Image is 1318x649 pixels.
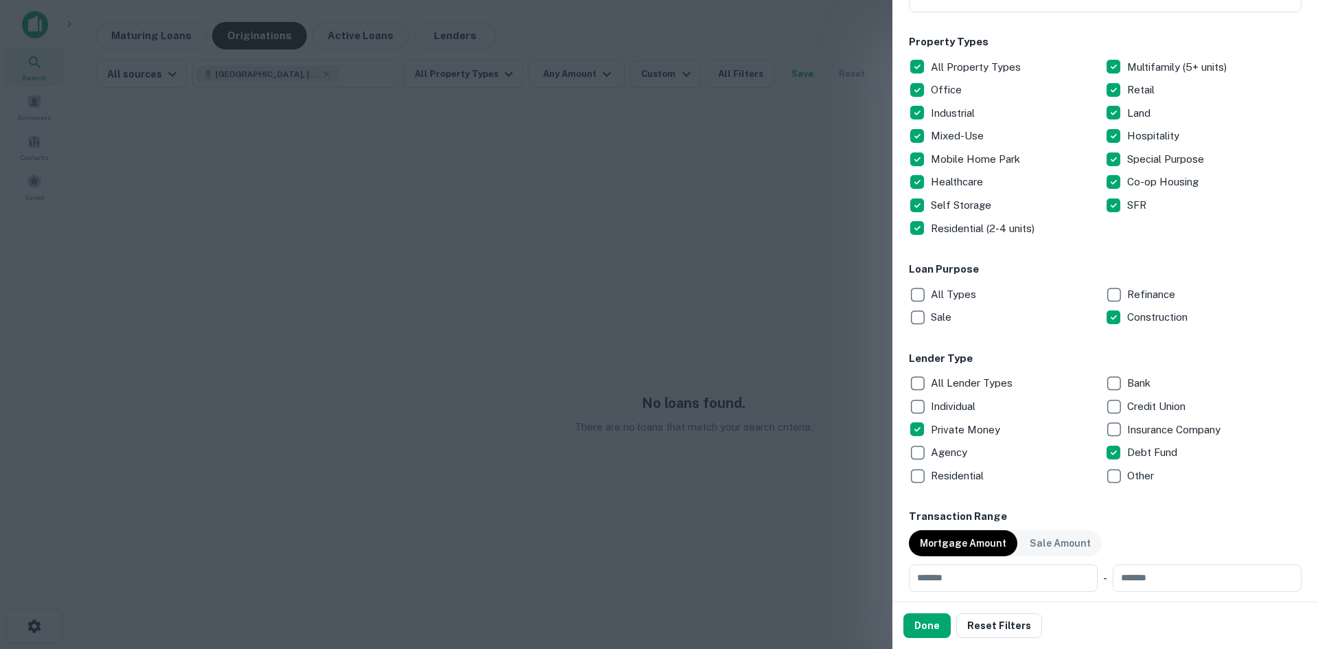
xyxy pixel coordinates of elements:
[931,197,994,214] p: Self Storage
[1127,398,1188,415] p: Credit Union
[1127,468,1157,484] p: Other
[931,375,1015,391] p: All Lender Types
[1030,536,1091,551] p: Sale Amount
[956,613,1042,638] button: Reset Filters
[931,220,1037,237] p: Residential (2-4 units)
[931,82,964,98] p: Office
[1127,174,1201,190] p: Co-op Housing
[1127,309,1190,326] p: Construction
[903,613,951,638] button: Done
[1127,105,1153,122] p: Land
[1127,197,1149,214] p: SFR
[931,422,1003,438] p: Private Money
[931,309,954,326] p: Sale
[909,509,1302,525] h6: Transaction Range
[909,351,1302,367] h6: Lender Type
[931,105,978,122] p: Industrial
[1103,565,1107,592] div: -
[909,262,1302,277] h6: Loan Purpose
[931,151,1023,168] p: Mobile Home Park
[931,174,986,190] p: Healthcare
[931,286,979,303] p: All Types
[1127,151,1207,168] p: Special Purpose
[931,398,978,415] p: Individual
[909,34,1302,50] h6: Property Types
[920,536,1006,551] p: Mortgage Amount
[931,128,986,144] p: Mixed-Use
[1127,444,1180,461] p: Debt Fund
[1249,495,1318,561] iframe: Chat Widget
[1127,128,1182,144] p: Hospitality
[931,59,1024,76] p: All Property Types
[1127,286,1178,303] p: Refinance
[1127,82,1157,98] p: Retail
[931,444,970,461] p: Agency
[1127,375,1153,391] p: Bank
[1127,422,1223,438] p: Insurance Company
[931,468,986,484] p: Residential
[1127,59,1229,76] p: Multifamily (5+ units)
